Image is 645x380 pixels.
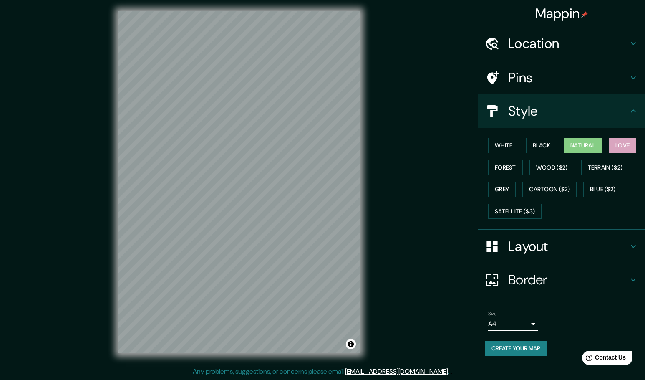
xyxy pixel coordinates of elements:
[449,367,451,377] div: .
[478,94,645,128] div: Style
[118,11,360,353] canvas: Map
[583,182,622,197] button: Blue ($2)
[508,271,628,288] h4: Border
[581,11,588,18] img: pin-icon.png
[193,367,449,377] p: Any problems, suggestions, or concerns please email .
[609,138,636,153] button: Love
[488,160,523,175] button: Forest
[535,5,588,22] h4: Mappin
[488,138,519,153] button: White
[488,310,497,317] label: Size
[346,339,356,349] button: Toggle attribution
[564,138,602,153] button: Natural
[478,263,645,296] div: Border
[522,182,577,197] button: Cartoon ($2)
[478,61,645,94] div: Pins
[508,103,628,119] h4: Style
[508,238,628,255] h4: Layout
[581,160,630,175] button: Terrain ($2)
[485,341,547,356] button: Create your map
[508,35,628,52] h4: Location
[345,367,448,376] a: [EMAIL_ADDRESS][DOMAIN_NAME]
[488,182,516,197] button: Grey
[488,204,542,219] button: Satellite ($3)
[478,27,645,60] div: Location
[451,367,452,377] div: .
[508,69,628,86] h4: Pins
[478,230,645,263] div: Layout
[529,160,574,175] button: Wood ($2)
[488,317,538,331] div: A4
[571,347,636,371] iframe: Help widget launcher
[526,138,557,153] button: Black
